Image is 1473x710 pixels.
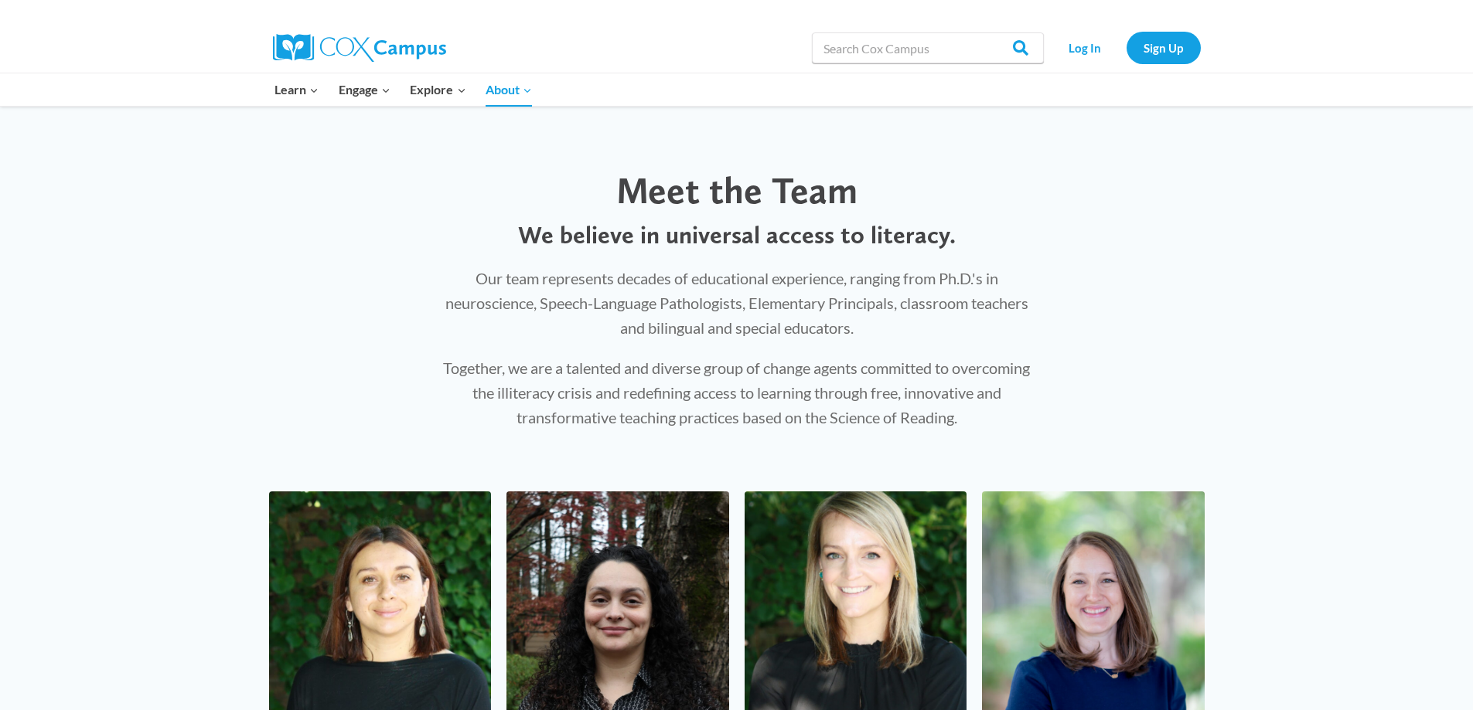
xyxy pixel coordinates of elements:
p: Together, we are a talented and diverse group of change agents committed to overcoming the illite... [438,355,1036,430]
nav: Primary Navigation [265,73,542,106]
input: Search Cox Campus [812,32,1044,63]
a: Sign Up [1127,32,1201,63]
a: Log In [1052,32,1119,63]
span: Engage [339,80,390,100]
p: We believe in universal access to literacy. [438,220,1036,250]
span: Explore [410,80,465,100]
p: Our team represents decades of educational experience, ranging from Ph.D.'s in neuroscience, Spee... [438,266,1036,340]
img: Cox Campus [273,34,446,62]
span: Meet the Team [616,168,858,212]
nav: Secondary Navigation [1052,32,1201,63]
span: About [486,80,532,100]
span: Learn [274,80,319,100]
